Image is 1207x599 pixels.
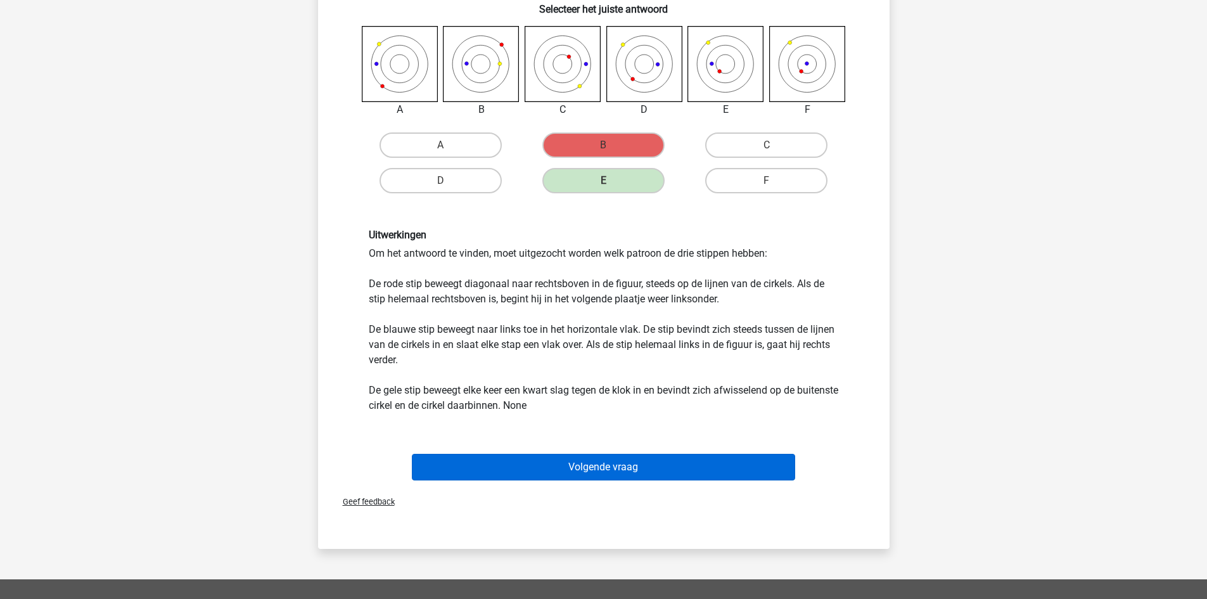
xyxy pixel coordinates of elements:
label: F [705,168,827,193]
span: Geef feedback [333,497,395,506]
div: Om het antwoord te vinden, moet uitgezocht worden welk patroon de drie stippen hebben: De rode st... [359,229,848,413]
label: E [542,168,665,193]
div: F [760,102,855,117]
div: B [433,102,529,117]
button: Volgende vraag [412,454,795,480]
label: C [705,132,827,158]
label: B [542,132,665,158]
label: A [380,132,502,158]
div: A [352,102,448,117]
div: D [597,102,693,117]
div: E [678,102,774,117]
label: D [380,168,502,193]
div: C [515,102,611,117]
h6: Uitwerkingen [369,229,839,241]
